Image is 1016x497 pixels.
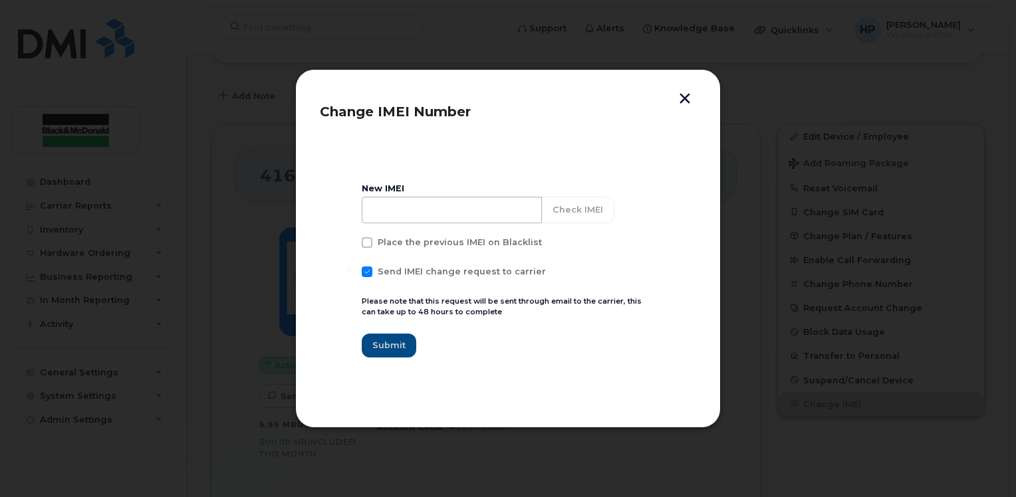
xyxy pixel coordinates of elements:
span: Submit [372,339,406,351]
div: New IMEI [362,183,654,194]
button: Check IMEI [541,197,614,223]
span: Change IMEI Number [320,104,471,120]
span: Place the previous IMEI on Blacklist [378,237,542,247]
input: Place the previous IMEI on Blacklist [346,237,352,244]
button: Submit [362,334,416,357]
small: Please note that this request will be sent through email to the carrier, this can take up to 48 h... [362,296,642,317]
input: Send IMEI change request to carrier [346,266,352,273]
span: Send IMEI change request to carrier [378,266,546,276]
